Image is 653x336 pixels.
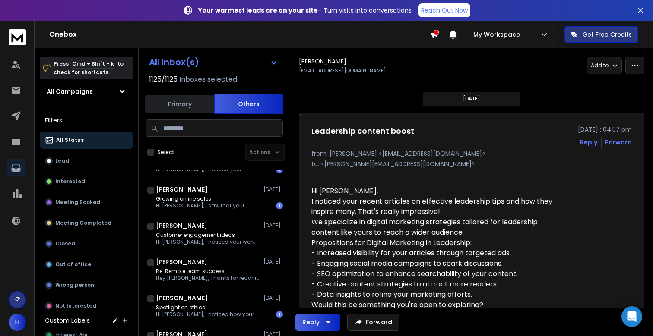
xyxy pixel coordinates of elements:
[40,114,133,126] h3: Filters
[40,152,133,170] button: Lead
[55,261,91,268] p: Out of office
[214,94,283,114] button: Others
[40,297,133,314] button: Not Interested
[45,316,90,325] h3: Custom Labels
[40,214,133,232] button: Meeting Completed
[40,173,133,190] button: Interested
[311,149,632,158] p: from: [PERSON_NAME] <[EMAIL_ADDRESS][DOMAIN_NAME]>
[71,59,115,69] span: Cmd + Shift + k
[49,29,430,40] h1: Onebox
[9,29,26,45] img: logo
[263,295,283,301] p: [DATE]
[55,157,69,164] p: Lead
[299,67,386,74] p: [EMAIL_ADDRESS][DOMAIN_NAME]
[299,57,346,66] h1: [PERSON_NAME]
[145,94,214,113] button: Primary
[156,185,208,194] h1: [PERSON_NAME]
[156,239,255,245] p: Hi [PERSON_NAME], I noticed your work
[156,202,244,209] p: Hi [PERSON_NAME], I saw that your
[55,282,94,289] p: Wrong person
[40,194,133,211] button: Meeting Booked
[263,222,283,229] p: [DATE]
[40,256,133,273] button: Out of office
[40,235,133,252] button: Closed
[55,199,100,206] p: Meeting Booked
[47,87,93,96] h1: All Campaigns
[583,30,632,39] p: Get Free Credits
[276,202,283,209] div: 1
[276,166,283,173] div: 1
[463,95,480,102] p: [DATE]
[311,125,414,137] h1: Leadership content boost
[40,132,133,149] button: All Status
[156,257,207,266] h1: [PERSON_NAME]
[156,166,241,173] p: Hi [PERSON_NAME], I noticed your
[55,240,75,247] p: Closed
[156,304,254,311] p: Spotlight on ethics
[142,53,285,71] button: All Inbox(s)
[311,160,632,168] p: to: <[PERSON_NAME][EMAIL_ADDRESS][DOMAIN_NAME]>
[198,6,318,15] strong: Your warmest leads are on your site
[156,221,207,230] h1: [PERSON_NAME]
[580,138,597,147] button: Reply
[578,125,632,134] p: [DATE] : 04:57 pm
[149,74,178,85] span: 1125 / 1125
[418,3,470,17] a: Reach Out Now
[156,311,254,318] p: Hi [PERSON_NAME], I noticed how your
[9,314,26,331] button: H
[564,26,638,43] button: Get Free Credits
[40,83,133,100] button: All Campaigns
[40,276,133,294] button: Wrong person
[605,138,632,147] div: Forward
[55,302,96,309] p: Not Interested
[473,30,523,39] p: My Workspace
[421,6,468,15] p: Reach Out Now
[149,58,199,66] h1: All Inbox(s)
[156,195,244,202] p: Growing online sales
[591,62,609,69] p: Add to
[295,314,340,331] button: Reply
[54,60,124,77] p: Press to check for shortcuts.
[179,74,237,85] h3: Inboxes selected
[263,258,283,265] p: [DATE]
[347,314,399,331] button: Forward
[621,306,642,327] div: Open Intercom Messenger
[156,232,255,239] p: Customer engagement ideas
[302,318,320,327] div: Reply
[198,6,412,15] p: – Turn visits into conversations
[55,178,85,185] p: Interested
[276,311,283,318] div: 1
[263,186,283,193] p: [DATE]
[156,268,260,275] p: Re: Remote team success
[56,137,84,144] p: All Status
[55,220,111,226] p: Meeting Completed
[156,294,208,302] h1: [PERSON_NAME]
[156,275,260,282] p: Hey [PERSON_NAME], Thanks for reaching
[158,149,174,156] label: Select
